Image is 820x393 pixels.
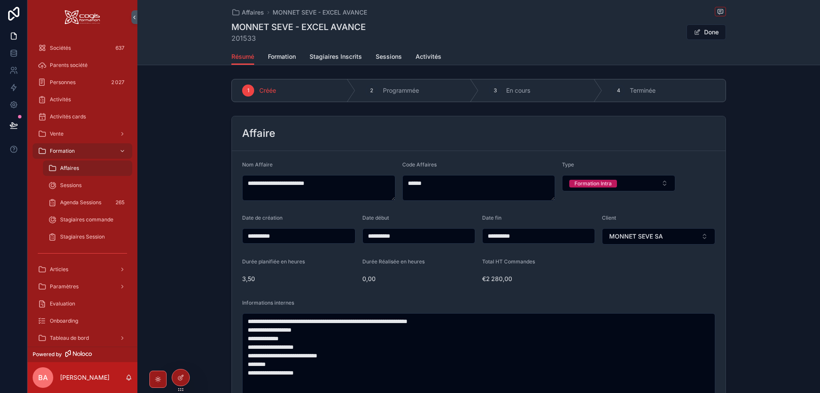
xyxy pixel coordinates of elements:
[27,347,137,362] a: Powered by
[38,372,48,383] span: BA
[33,330,132,346] a: Tableau de bord
[50,266,68,273] span: Articles
[376,49,402,66] a: Sessions
[50,317,78,324] span: Onboarding
[33,143,132,159] a: Formation
[50,130,64,137] span: Vente
[50,96,71,103] span: Activités
[43,212,132,227] a: Stagiaires commande
[33,351,62,358] span: Powered by
[33,40,132,56] a: Sociétés637
[43,160,132,176] a: Affaires
[268,49,296,66] a: Formation
[27,34,137,347] div: scrollable content
[494,87,497,94] span: 3
[33,126,132,142] a: Vente
[231,8,264,17] a: Affaires
[231,52,254,61] span: Résumé
[60,182,82,189] span: Sessions
[482,275,595,283] span: €2 280,00
[65,10,100,24] img: App logo
[60,233,105,240] span: Stagiaires Session
[33,57,132,73] a: Parents société
[60,373,109,382] p: [PERSON_NAME]
[376,52,402,61] span: Sessions
[33,279,132,294] a: Paramètres
[50,283,79,290] span: Paramètres
[310,49,362,66] a: Stagiaires Inscrits
[574,180,612,187] div: Formation Intra
[113,197,127,208] div: 265
[50,45,71,51] span: Sociétés
[50,300,75,307] span: Evaluation
[50,148,75,154] span: Formation
[370,87,373,94] span: 2
[362,275,476,283] span: 0,00
[60,199,101,206] span: Agenda Sessions
[402,161,437,168] span: Code Affaires
[33,262,132,277] a: Articles
[686,24,726,40] button: Done
[416,52,441,61] span: Activités
[242,127,275,140] h2: Affaire
[50,79,76,86] span: Personnes
[50,113,86,120] span: Activités cards
[242,258,305,265] span: Durée planifiée en heures
[113,43,127,53] div: 637
[231,49,254,65] a: Résumé
[247,87,249,94] span: 1
[33,296,132,311] a: Evaluation
[33,75,132,90] a: Personnes2 027
[482,215,501,221] span: Date fin
[242,161,273,168] span: Nom Affaire
[630,86,656,95] span: Terminée
[362,258,425,265] span: Durée Réalisée en heures
[362,215,389,221] span: Date début
[602,228,715,245] button: Select Button
[231,21,366,33] h1: MONNET SEVE - EXCEL AVANCE
[416,49,441,66] a: Activités
[109,77,127,88] div: 2 027
[562,175,675,191] button: Select Button
[259,86,276,95] span: Créée
[506,86,530,95] span: En cours
[60,216,113,223] span: Stagiaires commande
[50,62,88,69] span: Parents société
[383,86,419,95] span: Programmée
[242,8,264,17] span: Affaires
[268,52,296,61] span: Formation
[609,232,663,241] span: MONNET SEVE SA
[60,165,79,172] span: Affaires
[242,299,294,306] span: Informations internes
[273,8,367,17] a: MONNET SEVE - EXCEL AVANCE
[602,215,616,221] span: Client
[33,313,132,329] a: Onboarding
[50,335,89,342] span: Tableau de bord
[43,178,132,193] a: Sessions
[562,161,574,168] span: Type
[482,258,535,265] span: Total HT Commandes
[310,52,362,61] span: Stagiaires Inscrits
[242,215,282,221] span: Date de création
[43,229,132,245] a: Stagiaires Session
[231,33,366,43] span: 201533
[242,275,355,283] span: 3,50
[33,92,132,107] a: Activités
[33,109,132,124] a: Activités cards
[43,195,132,210] a: Agenda Sessions265
[617,87,620,94] span: 4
